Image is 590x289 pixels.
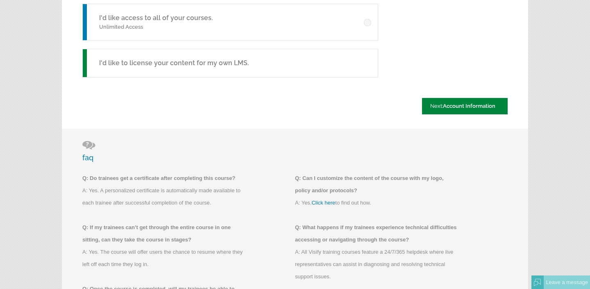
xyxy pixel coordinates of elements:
p: Q: What happens if my trainees experience technical difficulties accessing or navigating through ... [295,221,459,246]
p: Q: Can I customize the content of the course with my logo, policy and/or protocols? [295,172,459,197]
a: Click here [311,200,335,206]
a: Next:Account Information [422,98,508,114]
span: Unlimited Access [99,24,143,30]
a: I'd like access to all of your courses. [99,14,213,22]
p: Q: If my trainees can’t get through the entire course in one sitting, can they take the course in... [82,221,246,246]
div: Leave a message [544,275,590,289]
p: A: Yes. A personalized certificate is automatically made available to each trainee after successf... [82,184,246,209]
p: A: Yes. The course will offer users the chance to resume where they left off each time they log in. [82,246,246,271]
p: A: All Visify training courses feature a 24/7/365 helpdesk where live representatives can assist ... [295,246,459,283]
h3: faq [82,141,508,162]
a: I'd like to license your content for my own LMS. [82,49,377,77]
p: Q: Do trainees get a certificate after completing this course? [82,172,246,184]
p: A: Yes. to find out how. [295,197,459,209]
img: Offline [534,279,541,286]
span: Account Information [443,103,495,109]
h5: I'd like to license your content for my own LMS. [99,58,249,68]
